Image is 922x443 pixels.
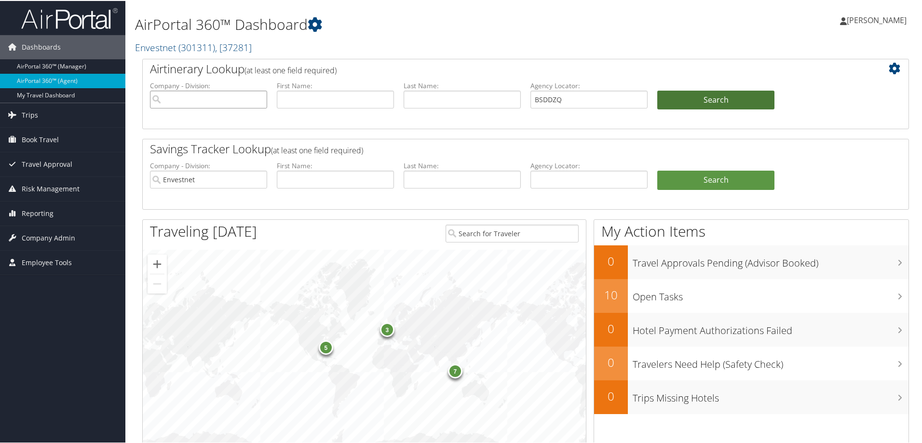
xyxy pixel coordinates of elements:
label: First Name: [277,160,394,170]
a: 0Travelers Need Help (Safety Check) [594,346,908,379]
span: , [ 37281 ] [215,40,252,53]
label: Agency Locator: [530,80,648,90]
h1: Traveling [DATE] [150,220,257,241]
span: Trips [22,102,38,126]
span: Company Admin [22,225,75,249]
span: [PERSON_NAME] [847,14,907,25]
span: Book Travel [22,127,59,151]
button: Zoom in [148,254,167,273]
label: Company - Division: [150,160,267,170]
h1: AirPortal 360™ Dashboard [135,13,656,34]
span: (at least one field required) [244,64,337,75]
input: search accounts [150,170,267,188]
span: ( 301311 ) [178,40,215,53]
h3: Open Tasks [633,284,908,303]
h3: Travelers Need Help (Safety Check) [633,352,908,370]
h2: 0 [594,353,628,370]
a: [PERSON_NAME] [840,5,916,34]
a: Search [657,170,774,189]
button: Search [657,90,774,109]
h2: Airtinerary Lookup [150,60,838,76]
h2: 0 [594,252,628,268]
span: Dashboards [22,34,61,58]
a: 10Open Tasks [594,278,908,312]
h2: 10 [594,286,628,302]
h2: 0 [594,320,628,336]
button: Zoom out [148,273,167,293]
h3: Hotel Payment Authorizations Failed [633,318,908,336]
span: Risk Management [22,176,80,200]
h3: Travel Approvals Pending (Advisor Booked) [633,251,908,269]
div: 7 [447,363,462,377]
label: Agency Locator: [530,160,648,170]
a: 0Travel Approvals Pending (Advisor Booked) [594,244,908,278]
h1: My Action Items [594,220,908,241]
span: Reporting [22,201,54,225]
input: Search for Traveler [446,224,579,242]
div: 3 [380,322,394,336]
label: Last Name: [404,80,521,90]
a: 0Trips Missing Hotels [594,379,908,413]
h3: Trips Missing Hotels [633,386,908,404]
label: Last Name: [404,160,521,170]
h2: 0 [594,387,628,403]
h2: Savings Tracker Lookup [150,140,838,156]
img: airportal-logo.png [21,6,118,29]
span: Employee Tools [22,250,72,274]
span: (at least one field required) [271,144,363,155]
label: Company - Division: [150,80,267,90]
a: Envestnet [135,40,252,53]
div: 5 [319,339,333,354]
a: 0Hotel Payment Authorizations Failed [594,312,908,346]
label: First Name: [277,80,394,90]
span: Travel Approval [22,151,72,175]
